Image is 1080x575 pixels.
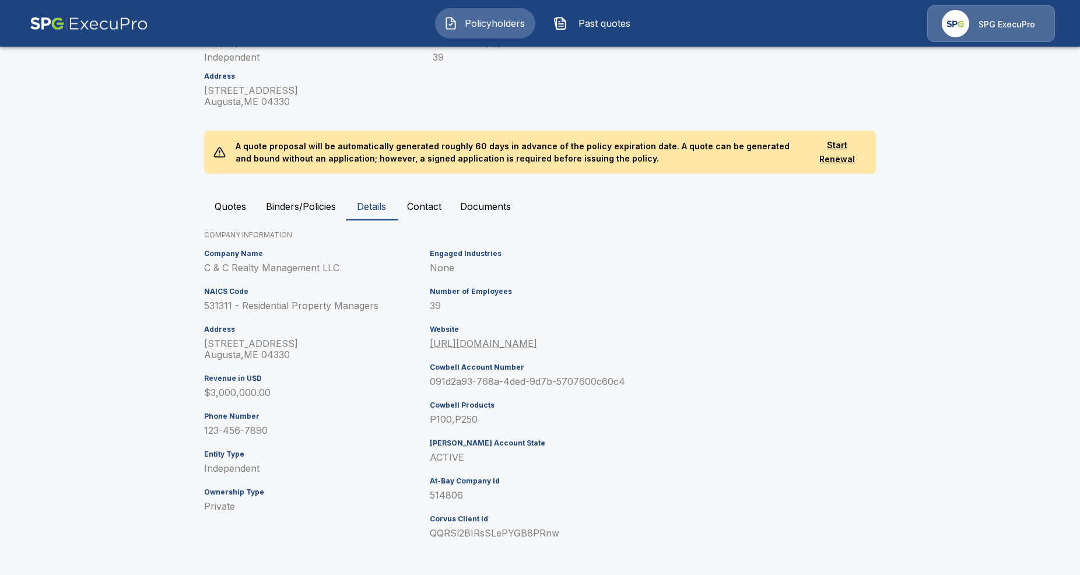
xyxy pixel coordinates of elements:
[444,16,458,30] img: Policyholders Icon
[435,8,535,38] button: Policyholders IconPolicyholders
[430,515,707,523] h6: Corvus Client Id
[430,452,707,463] p: ACTIVE
[462,16,527,30] span: Policyholders
[572,16,636,30] span: Past quotes
[204,230,876,240] p: COMPANY INFORMATION
[979,19,1035,30] p: SPG ExecuPro
[204,300,425,311] p: 531311 - Residential Property Managers
[204,52,419,63] p: Independent
[204,450,425,458] h6: Entity Type
[545,8,645,38] button: Past quotes IconPast quotes
[204,262,425,274] p: C & C Realty Management LLC
[204,85,419,107] p: [STREET_ADDRESS] Augusta , ME 04330
[204,250,425,258] h6: Company Name
[433,52,762,63] p: 39
[430,490,707,501] p: 514806
[430,250,707,258] h6: Engaged Industries
[430,376,707,387] p: 091d2a93-768a-4ded-9d7b-5707600c60c4
[451,192,520,220] button: Documents
[808,135,867,170] button: Start Renewal
[204,192,876,220] div: policyholder tabs
[204,387,425,398] p: $3,000,000.00
[430,363,707,371] h6: Cowbell Account Number
[204,425,425,436] p: 123-456-7890
[553,16,567,30] img: Past quotes Icon
[398,192,451,220] button: Contact
[927,5,1055,42] a: Agency IconSPG ExecuPro
[204,374,425,383] h6: Revenue in USD
[204,488,425,496] h6: Ownership Type
[204,72,419,80] h6: Address
[430,477,707,485] h6: At-Bay Company Id
[430,414,707,425] p: P100,P250
[204,287,425,296] h6: NAICS Code
[204,338,425,360] p: [STREET_ADDRESS] Augusta , ME 04330
[430,338,537,349] a: [URL][DOMAIN_NAME]
[430,528,707,539] p: QQRSl2BIRsSLePYGB8PRnw
[345,192,398,220] button: Details
[430,439,707,447] h6: [PERSON_NAME] Account State
[257,192,345,220] button: Binders/Policies
[226,131,808,174] p: A quote proposal will be automatically generated roughly 60 days in advance of the policy expirat...
[204,325,425,334] h6: Address
[430,262,707,274] p: None
[204,192,257,220] button: Quotes
[942,10,969,37] img: Agency Icon
[204,463,425,474] p: Independent
[430,325,707,334] h6: Website
[204,412,425,420] h6: Phone Number
[30,5,148,42] img: AA Logo
[204,501,425,512] p: Private
[430,300,707,311] p: 39
[430,401,707,409] h6: Cowbell Products
[430,287,707,296] h6: Number of Employees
